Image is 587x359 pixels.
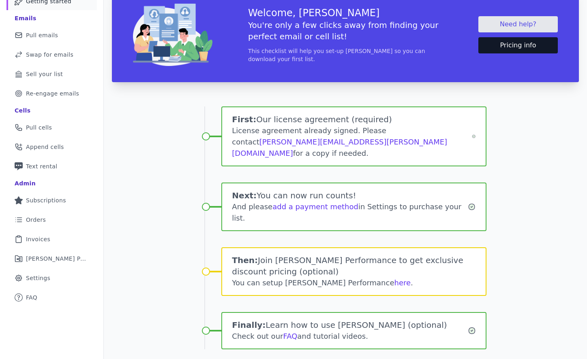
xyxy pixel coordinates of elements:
[26,274,50,282] span: Settings
[6,138,97,156] a: Append cells
[6,65,97,83] a: Sell your list
[232,190,468,201] h1: You can now run counts!
[26,196,66,204] span: Subscriptions
[26,235,50,243] span: Invoices
[272,202,358,211] a: add a payment method
[248,47,443,63] p: This checklist will help you set-up [PERSON_NAME] so you can download your first list.
[26,51,73,59] span: Swap for emails
[232,138,447,157] a: [PERSON_NAME][EMAIL_ADDRESS][PERSON_NAME][DOMAIN_NAME]
[26,293,37,302] span: FAQ
[6,46,97,64] a: Swap for emails
[232,191,257,200] span: Next:
[232,277,476,289] div: You can setup [PERSON_NAME] Performance .
[283,332,297,340] a: FAQ
[26,70,63,78] span: Sell your list
[15,14,36,22] div: Emails
[232,125,472,159] div: License agreement already signed. Please contact for a copy if needed.
[133,4,212,66] img: img
[248,19,443,42] h5: You're only a few clicks away from finding your perfect email or cell list!
[26,31,58,39] span: Pull emails
[478,37,558,53] button: Pricing info
[26,123,52,132] span: Pull cells
[6,85,97,102] a: Re-engage emails
[478,16,558,32] a: Need help?
[232,255,476,277] h1: Join [PERSON_NAME] Performance to get exclusive discount pricing (optional)
[26,162,58,170] span: Text rental
[232,201,468,224] div: And please in Settings to purchase your list.
[232,255,258,265] span: Then:
[6,250,97,268] a: [PERSON_NAME] Performance
[232,114,472,125] h1: Our license agreement (required)
[232,319,467,331] h1: Learn how to use [PERSON_NAME] (optional)
[6,157,97,175] a: Text rental
[6,289,97,306] a: FAQ
[26,255,87,263] span: [PERSON_NAME] Performance
[6,230,97,248] a: Invoices
[6,26,97,44] a: Pull emails
[6,211,97,229] a: Orders
[6,191,97,209] a: Subscriptions
[15,179,36,187] div: Admin
[232,115,256,124] span: First:
[6,119,97,136] a: Pull cells
[15,106,30,115] div: Cells
[248,6,443,19] h3: Welcome, [PERSON_NAME]
[394,278,411,287] a: here
[232,320,266,330] span: Finally:
[6,269,97,287] a: Settings
[232,331,467,342] div: Check out our and tutorial videos.
[26,143,64,151] span: Append cells
[26,216,46,224] span: Orders
[26,89,79,98] span: Re-engage emails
